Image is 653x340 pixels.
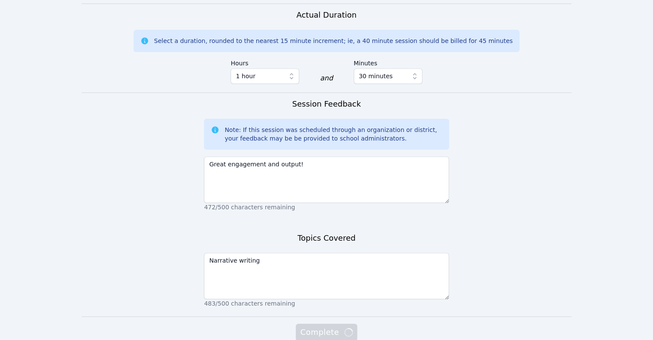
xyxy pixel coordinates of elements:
[154,37,513,45] div: Select a duration, rounded to the nearest 15 minute increment; ie, a 40 minute session should be ...
[320,73,333,83] div: and
[236,71,255,81] span: 1 hour
[204,203,449,211] p: 472/500 characters remaining
[354,68,422,84] button: 30 minutes
[204,299,449,308] p: 483/500 characters remaining
[231,55,299,68] label: Hours
[296,9,356,21] h3: Actual Duration
[300,326,352,338] span: Complete
[298,232,355,244] h3: Topics Covered
[231,68,299,84] button: 1 hour
[359,71,393,81] span: 30 minutes
[204,156,449,203] textarea: Great engagement and output!
[354,55,422,68] label: Minutes
[292,98,361,110] h3: Session Feedback
[225,126,442,143] div: Note: If this session was scheduled through an organization or district, your feedback may be be ...
[204,253,449,299] textarea: Narrative writing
